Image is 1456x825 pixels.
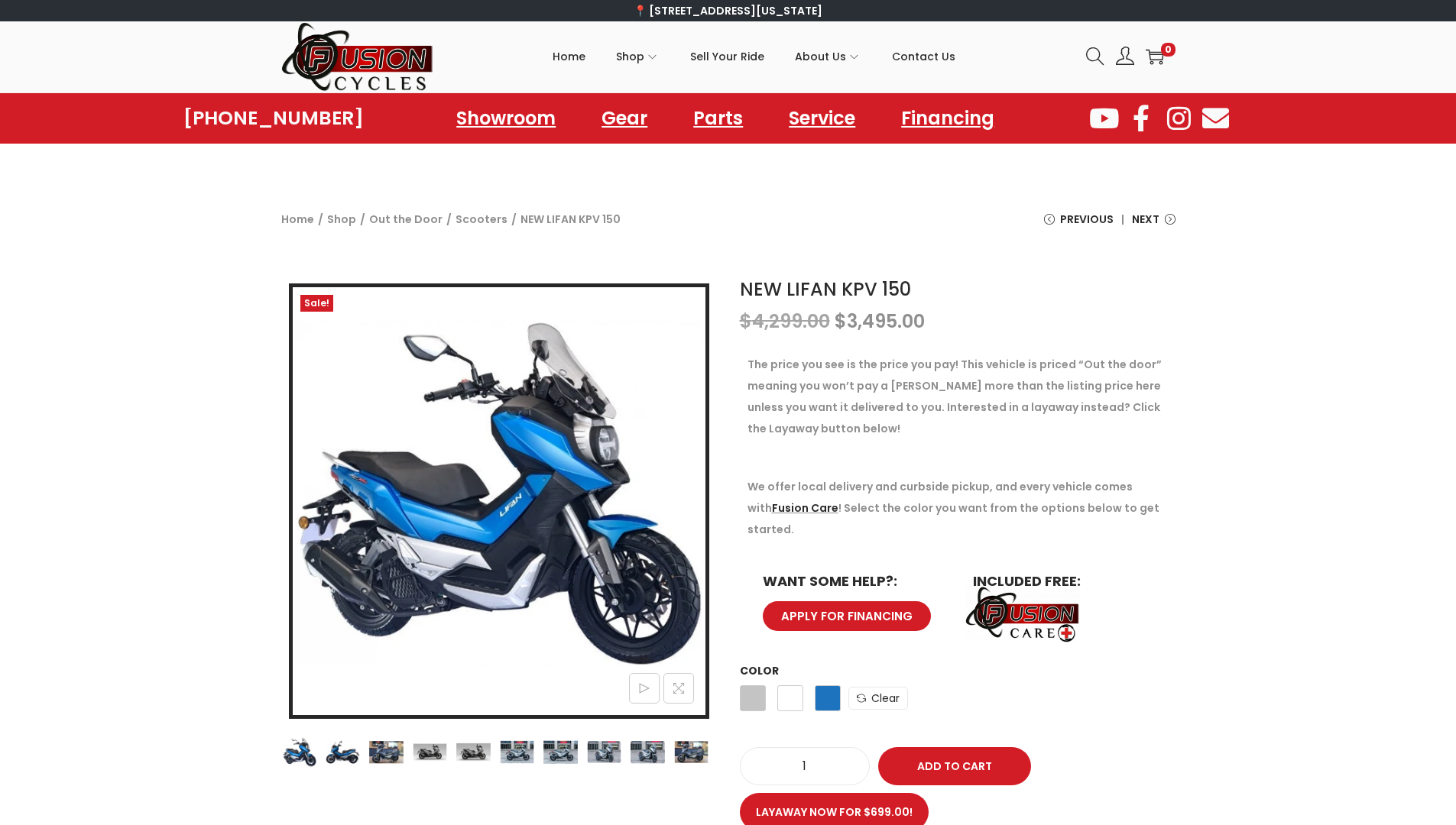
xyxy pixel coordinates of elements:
[835,309,847,334] span: $
[434,22,1075,91] nav: Primary navigation
[673,734,709,770] img: Product image
[441,101,1010,136] nav: Menu
[1044,209,1114,241] a: Previous
[763,601,931,631] a: APPLY FOR FINANCING
[543,734,579,770] img: Product image
[499,734,535,770] img: Product image
[747,354,1168,439] p: The price you see is the price you pay! This vehicle is priced “Out the door” meaning you won’t p...
[511,209,517,230] span: /
[446,209,452,230] span: /
[772,500,838,516] a: Fusion Care
[740,309,752,334] span: $
[318,209,323,230] span: /
[183,108,364,129] a: [PHONE_NUMBER]
[795,37,846,76] span: About Us
[1132,209,1159,230] span: Next
[763,574,942,588] h6: WANT SOME HELP?:
[973,574,1153,588] h6: INCLUDED FREE:
[634,3,822,18] a: 📍 [STREET_ADDRESS][US_STATE]
[1132,209,1176,241] a: Next
[327,212,356,227] a: Shop
[795,22,861,91] a: About Us
[886,101,1010,136] a: Financing
[520,209,621,230] span: NEW LIFAN KPV 150
[282,734,318,770] img: Product image
[1146,47,1164,66] a: 0
[740,663,779,678] label: Color
[740,309,830,334] bdi: 4,299.00
[690,22,764,91] a: Sell Your Ride
[878,747,1031,785] button: Add to Cart
[281,21,434,92] img: Woostify retina logo
[616,22,660,91] a: Shop
[293,287,705,700] img: NEW LIFAN KPV 150
[1060,209,1114,230] span: Previous
[630,734,666,770] img: Product image
[773,101,871,136] a: Service
[747,476,1168,540] p: We offer local delivery and curbside pickup, and every vehicle comes with ! Select the color you ...
[368,734,404,770] img: Product image
[553,22,585,91] a: Home
[892,22,955,91] a: Contact Us
[325,734,361,770] img: Product image
[586,101,663,136] a: Gear
[616,37,644,76] span: Shop
[441,101,571,136] a: Showroom
[281,212,314,227] a: Home
[586,734,622,770] img: Product image
[835,309,925,334] bdi: 3,495.00
[690,37,764,76] span: Sell Your Ride
[741,755,869,777] input: Product quantity
[412,734,448,770] img: Product image
[456,734,491,770] img: Product image
[456,212,507,227] a: Scooters
[553,37,585,76] span: Home
[848,687,908,710] a: Clear
[678,101,758,136] a: Parts
[892,37,955,76] span: Contact Us
[360,209,365,230] span: /
[781,610,913,622] span: APPLY FOR FINANCING
[369,212,443,227] a: Out the Door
